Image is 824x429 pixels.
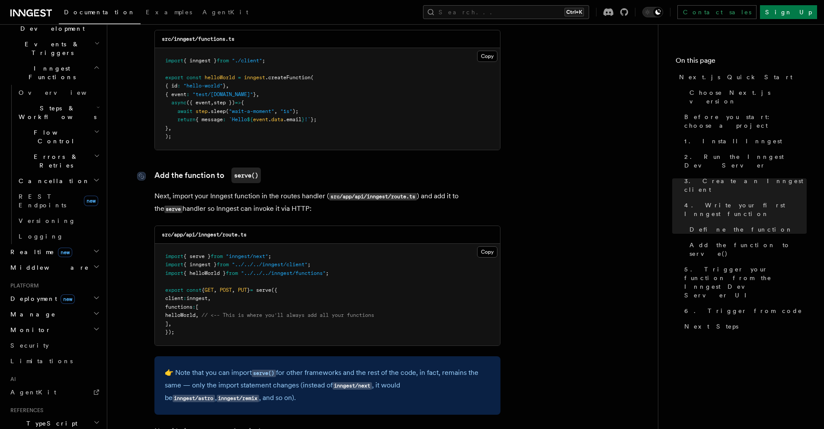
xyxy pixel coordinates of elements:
span: ; [326,270,329,276]
a: Examples [141,3,197,23]
span: References [7,407,43,414]
code: src/inngest/functions.ts [162,36,234,42]
a: 3. Create an Inngest client [681,173,807,197]
span: Add the function to serve() [689,241,807,258]
code: inngest/remix [217,395,259,402]
span: Local Development [7,16,94,33]
span: 1. Install Inngest [684,137,782,145]
a: AgentKit [7,384,102,400]
a: Contact sales [677,5,757,19]
span: { inngest } [183,261,217,268]
span: ; [268,253,271,259]
div: Inngest Functions [7,85,102,244]
a: Security [7,338,102,353]
span: .createFunction [265,74,311,81]
span: ); [292,108,298,114]
span: .sleep [208,108,226,114]
span: Manage [7,310,56,319]
span: Next.js Quick Start [679,73,792,81]
span: Security [10,342,49,349]
span: from [211,253,223,259]
span: : [183,295,186,301]
span: inngest [186,295,208,301]
span: inngest [244,74,265,81]
span: !` [305,116,311,123]
span: ( [226,108,229,114]
span: : [177,83,180,89]
span: [ [196,304,199,310]
span: async [171,100,186,106]
span: helloWorld [165,312,196,318]
span: { [241,100,244,106]
span: , [226,83,229,89]
span: const [186,74,202,81]
span: , [211,100,214,106]
span: { inngest } [183,58,217,64]
span: => [235,100,241,106]
span: 5. Trigger your function from the Inngest Dev Server UI [684,265,807,300]
a: Choose Next.js version [686,85,807,109]
span: Deployment [7,294,75,303]
span: const [186,287,202,293]
span: { event [165,91,186,97]
span: REST Endpoints [19,193,66,209]
code: serve() [252,370,276,377]
a: 2. Run the Inngest Dev Server [681,149,807,173]
a: Overview [15,85,102,100]
span: GET [205,287,214,293]
span: Platform [7,282,39,289]
span: Overview [19,89,108,96]
span: export [165,287,183,293]
a: Next.js Quick Start [676,69,807,85]
span: , [196,312,199,318]
span: 4. Write your first Inngest function [684,201,807,218]
span: ({ [271,287,277,293]
a: Sign Up [760,5,817,19]
span: } [247,287,250,293]
button: Local Development [7,12,102,36]
span: : [186,91,189,97]
a: Documentation [59,3,141,24]
button: Steps & Workflows [15,100,102,125]
button: Search...Ctrl+K [423,5,589,19]
button: Copy [477,246,497,258]
span: // <-- This is where you'll always add all your functions [202,312,374,318]
span: "../../../inngest/client" [232,261,308,268]
span: serve [256,287,271,293]
code: serve [164,206,183,213]
button: Events & Triggers [7,36,102,61]
span: : [192,304,196,310]
span: 2. Run the Inngest Dev Server [684,152,807,170]
span: from [226,270,238,276]
span: Define the function [689,225,793,234]
span: Monitor [7,326,51,334]
span: Choose Next.js version [689,88,807,106]
span: POST [220,287,232,293]
span: step [196,108,208,114]
p: 👉 Note that you can import for other frameworks and the rest of the code, in fact, remains the sa... [165,367,490,404]
button: Realtimenew [7,244,102,260]
span: export [165,74,183,81]
code: inngest/next [333,382,372,390]
span: from [217,261,229,268]
span: ; [308,261,311,268]
span: import [165,253,183,259]
a: 4. Write your first Inngest function [681,197,807,222]
span: { [202,287,205,293]
span: from [217,58,229,64]
span: client [165,295,183,301]
span: Examples [146,9,192,16]
span: { message [196,116,223,123]
span: Flow Control [15,128,94,145]
span: Errors & Retries [15,152,94,170]
span: Next Steps [684,322,738,331]
a: Add the function to serve() [686,237,807,261]
code: src/app/api/inngest/route.ts [162,232,247,238]
a: Logging [15,229,102,244]
button: Errors & Retries [15,149,102,173]
span: 6. Trigger from code [684,306,802,315]
a: Next Steps [681,319,807,334]
span: import [165,270,183,276]
span: , [168,321,171,327]
span: ( [311,74,314,81]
